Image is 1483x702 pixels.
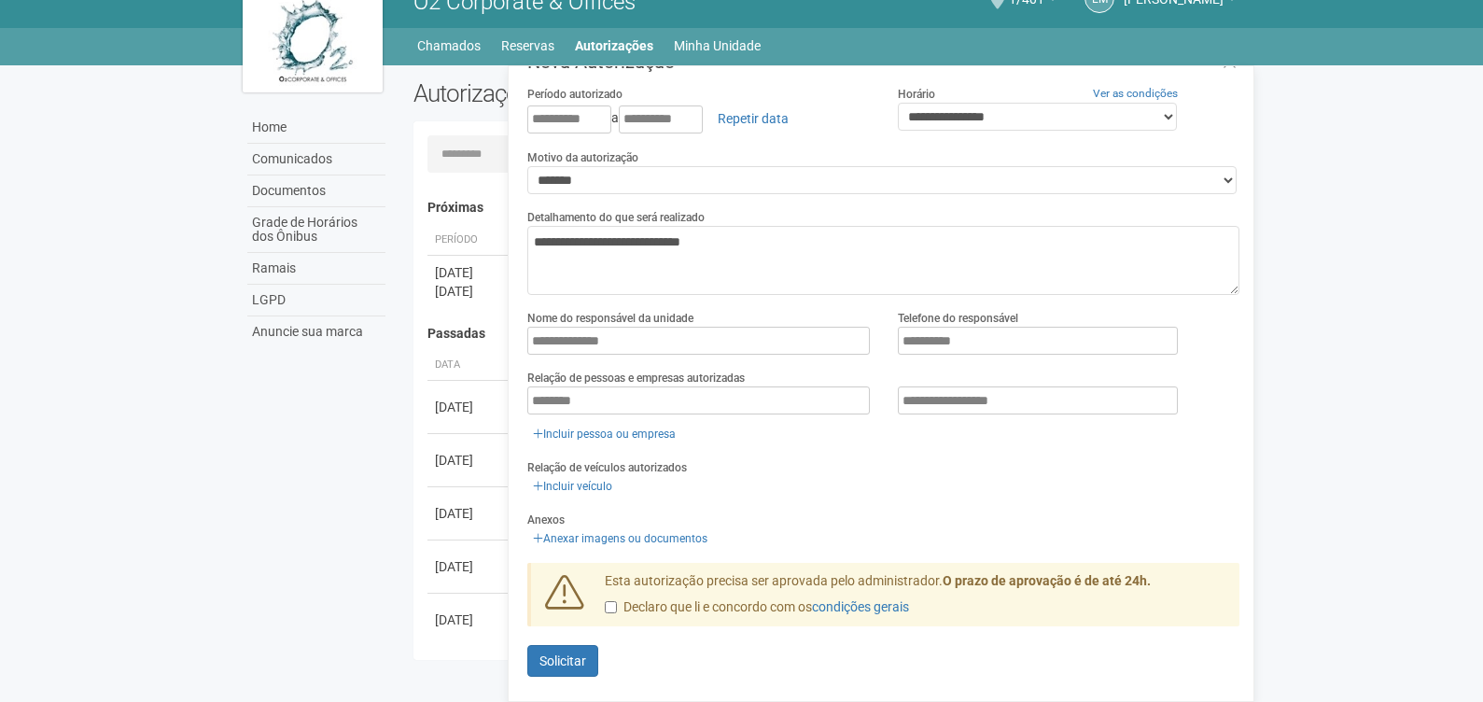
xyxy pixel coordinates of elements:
a: Incluir veículo [527,476,618,497]
a: Anuncie sua marca [247,316,385,347]
span: Solicitar [539,653,586,668]
a: Incluir pessoa ou empresa [527,424,681,444]
h2: Autorizações [413,79,813,107]
h4: Passadas [427,327,1227,341]
button: Solicitar [527,645,598,677]
a: Ramais [247,253,385,285]
h4: Próximas [427,201,1227,215]
a: Minha Unidade [674,33,761,59]
label: Detalhamento do que será realizado [527,209,705,226]
label: Período autorizado [527,86,623,103]
div: [DATE] [435,504,504,523]
div: [DATE] [435,451,504,470]
a: Repetir data [706,103,801,134]
a: Anexar imagens ou documentos [527,528,713,549]
h3: Nova Autorização [527,52,1239,71]
label: Relação de veículos autorizados [527,459,687,476]
label: Motivo da autorização [527,149,638,166]
a: Autorizações [575,33,653,59]
div: [DATE] [435,611,504,629]
a: Home [247,112,385,144]
a: Grade de Horários dos Ônibus [247,207,385,253]
label: Declaro que li e concordo com os [605,598,909,617]
a: Reservas [501,33,554,59]
a: Ver as condições [1093,87,1178,100]
div: a [527,103,870,134]
th: Período [427,225,511,256]
label: Horário [898,86,935,103]
a: LGPD [247,285,385,316]
a: Comunicados [247,144,385,175]
strong: O prazo de aprovação é de até 24h. [943,573,1151,588]
div: [DATE] [435,282,504,301]
label: Anexos [527,512,565,528]
label: Nome do responsável da unidade [527,310,693,327]
a: Chamados [417,33,481,59]
label: Relação de pessoas e empresas autorizadas [527,370,745,386]
div: [DATE] [435,398,504,416]
div: [DATE] [435,263,504,282]
a: condições gerais [812,599,909,614]
th: Data [427,350,511,381]
div: Esta autorização precisa ser aprovada pelo administrador. [591,572,1240,626]
label: Telefone do responsável [898,310,1018,327]
input: Declaro que li e concordo com oscondições gerais [605,601,617,613]
div: [DATE] [435,557,504,576]
a: Documentos [247,175,385,207]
